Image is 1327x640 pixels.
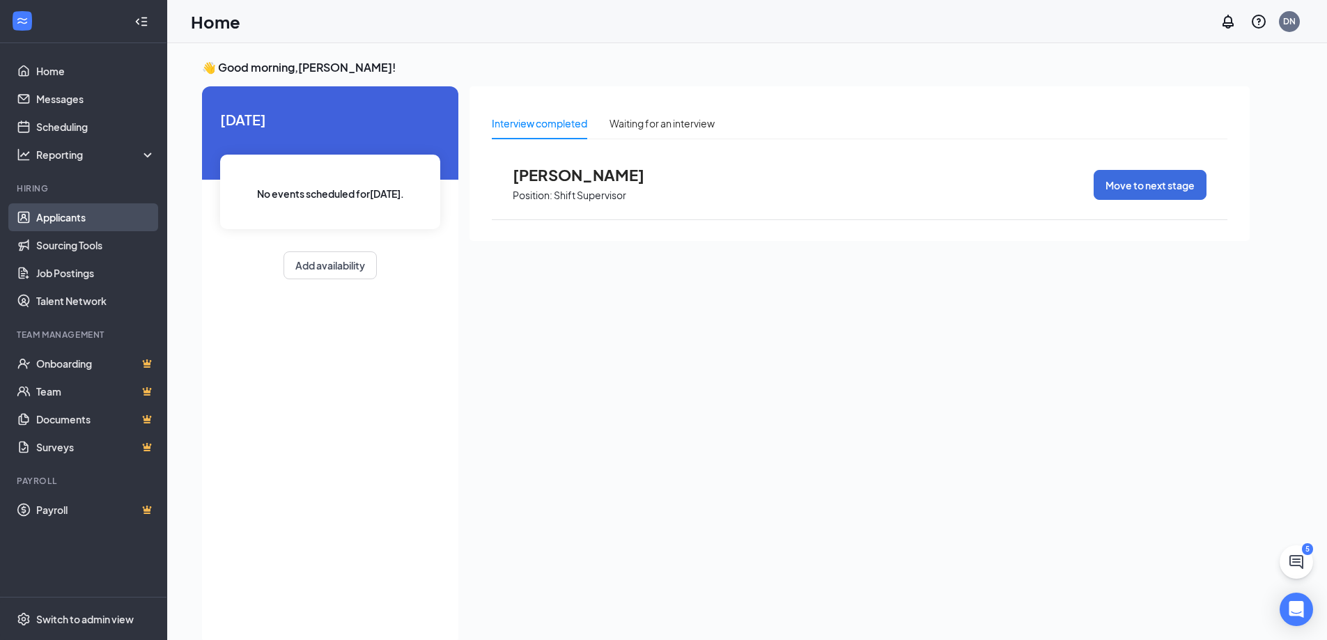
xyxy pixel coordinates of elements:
div: Team Management [17,329,153,341]
a: DocumentsCrown [36,405,155,433]
svg: Analysis [17,148,31,162]
svg: Collapse [134,15,148,29]
a: Home [36,57,155,85]
a: OnboardingCrown [36,350,155,377]
span: [PERSON_NAME] [513,166,666,184]
div: Open Intercom Messenger [1280,593,1313,626]
svg: ChatActive [1288,554,1305,570]
button: ChatActive [1280,545,1313,579]
button: Move to next stage [1094,170,1206,200]
a: Job Postings [36,259,155,287]
h1: Home [191,10,240,33]
div: Interview completed [492,116,587,131]
a: PayrollCrown [36,496,155,524]
span: No events scheduled for [DATE] . [257,186,404,201]
button: Add availability [284,251,377,279]
div: Reporting [36,148,156,162]
svg: Settings [17,612,31,626]
a: Sourcing Tools [36,231,155,259]
h3: 👋 Good morning, [PERSON_NAME] ! [202,60,1250,75]
a: Messages [36,85,155,113]
svg: Notifications [1220,13,1236,30]
p: Shift Supervisor [554,189,626,202]
div: DN [1283,15,1296,27]
svg: QuestionInfo [1250,13,1267,30]
svg: WorkstreamLogo [15,14,29,28]
p: Position: [513,189,552,202]
div: Hiring [17,182,153,194]
div: Waiting for an interview [610,116,715,131]
a: Applicants [36,203,155,231]
a: TeamCrown [36,377,155,405]
a: Talent Network [36,287,155,315]
span: [DATE] [220,109,440,130]
div: 5 [1302,543,1313,555]
div: Payroll [17,475,153,487]
div: Switch to admin view [36,612,134,626]
a: SurveysCrown [36,433,155,461]
a: Scheduling [36,113,155,141]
